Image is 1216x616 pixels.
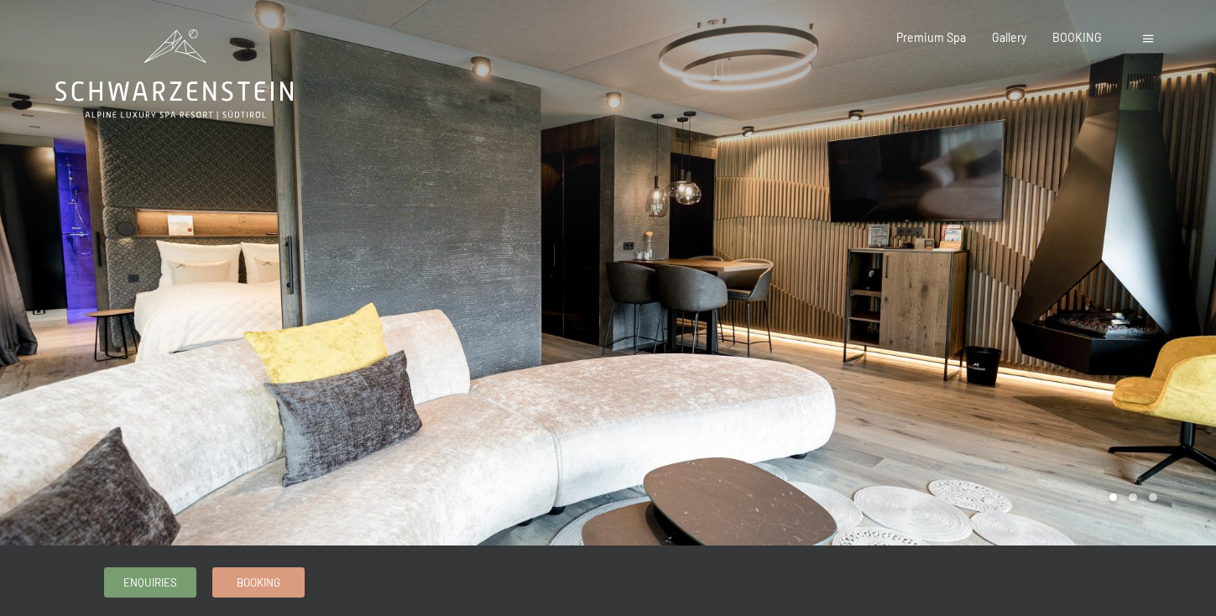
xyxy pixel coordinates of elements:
a: Enquiries [105,568,196,596]
a: Booking [213,568,304,596]
a: BOOKING [1052,30,1102,44]
span: Enquiries [123,575,177,590]
a: Premium Spa [896,30,966,44]
a: Gallery [992,30,1026,44]
span: Booking [237,575,280,590]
